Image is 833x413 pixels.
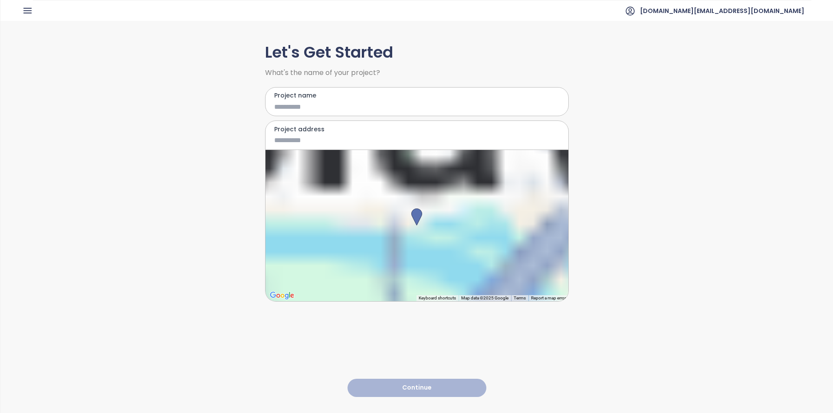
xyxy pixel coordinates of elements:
h1: Let's Get Started [265,40,569,65]
img: Google [268,290,296,301]
span: Map data ©2025 Google [461,296,508,300]
a: Report a map error [531,296,566,300]
label: Project address [274,124,560,134]
a: Open this area in Google Maps (opens a new window) [268,290,296,301]
button: Keyboard shortcuts [419,295,456,301]
label: Project name [274,91,560,100]
button: Continue [348,379,486,397]
a: Terms [514,296,526,300]
span: [DOMAIN_NAME][EMAIL_ADDRESS][DOMAIN_NAME] [640,0,804,21]
span: What's the name of your project? [265,69,569,76]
